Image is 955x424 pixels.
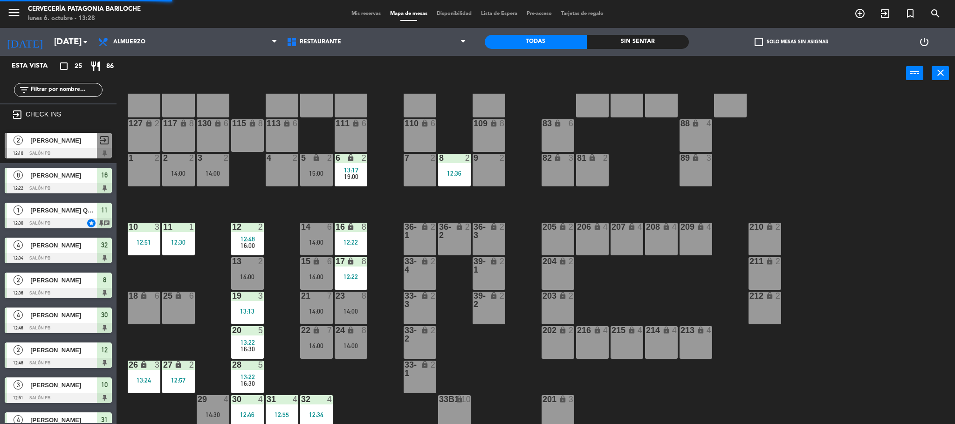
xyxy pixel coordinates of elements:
i: lock [490,119,498,127]
div: 2 [163,154,164,162]
div: 12 [232,223,233,231]
i: lock [214,119,222,127]
div: 6 [224,119,229,128]
span: 32 [101,239,108,251]
span: 13:22 [240,339,255,346]
div: 3 [155,361,160,369]
i: lock [559,257,567,265]
div: 7 [327,292,333,300]
div: 6 [293,119,298,128]
div: 2 [258,223,264,231]
i: lock [588,154,596,162]
div: 14:00 [197,170,229,177]
div: 115 [232,119,233,128]
i: turned_in_not [905,8,916,19]
div: 4 [603,223,609,231]
button: power_input [906,66,923,80]
span: 13:17 [344,166,358,174]
span: 8 [14,171,23,180]
i: lock [347,223,355,231]
div: 2 [569,292,574,300]
span: Disponibilidad [432,11,476,16]
div: 3 [569,395,574,403]
div: 10 [461,395,471,403]
i: crop_square [58,61,69,72]
i: restaurant [90,61,101,72]
div: 13 [232,257,233,266]
i: exit_to_app [879,8,891,19]
i: lock [490,257,498,265]
i: lock [174,361,182,369]
i: lock [347,257,355,265]
div: 4 [327,395,333,403]
span: 4 [14,240,23,250]
div: 8 [439,154,440,162]
div: 4 [707,223,712,231]
div: 2 [603,154,609,162]
div: 2 [155,119,160,128]
div: 4 [603,326,609,335]
div: 2 [224,154,229,162]
span: [PERSON_NAME] Quimera [30,205,97,215]
div: 33b1 [439,395,440,403]
div: 32 [301,395,302,403]
i: lock [174,292,182,300]
i: lock [347,326,355,334]
div: 8 [362,257,367,266]
i: exit_to_app [12,109,23,120]
i: power_settings_new [919,36,930,48]
div: 4 [672,326,678,335]
i: lock [692,119,700,127]
div: 2 [431,257,436,266]
div: 4 [638,223,643,231]
div: 14:00 [300,342,333,349]
div: 19 [232,292,233,300]
div: 14:00 [162,170,195,177]
div: 4 [672,223,678,231]
span: 16:30 [240,380,255,387]
div: 8 [500,119,505,128]
div: 12:57 [162,377,195,383]
div: 14:00 [300,274,333,280]
div: 2 [293,154,298,162]
div: 2 [465,154,471,162]
span: 8 [103,274,106,286]
span: exit_to_app [99,135,110,146]
span: 12 [101,344,108,356]
span: 19:00 [344,173,358,180]
div: 5 [301,154,302,162]
div: 15 [301,257,302,266]
div: 8 [189,119,195,128]
div: 2 [500,154,505,162]
div: 6 [431,119,436,128]
div: 3 [258,292,264,300]
i: lock [421,223,429,231]
div: 3 [707,154,712,162]
i: lock [421,292,429,300]
div: 2 [189,361,195,369]
i: lock [421,326,429,334]
div: 2 [362,154,367,162]
i: lock [593,326,601,334]
div: 3 [569,154,574,162]
i: lock [490,292,498,300]
div: 4 [258,395,264,403]
span: [PERSON_NAME] [30,136,97,145]
div: 12:22 [335,239,367,246]
div: 13:24 [128,377,160,383]
span: 13:22 [240,373,255,381]
div: 6 [569,119,574,128]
